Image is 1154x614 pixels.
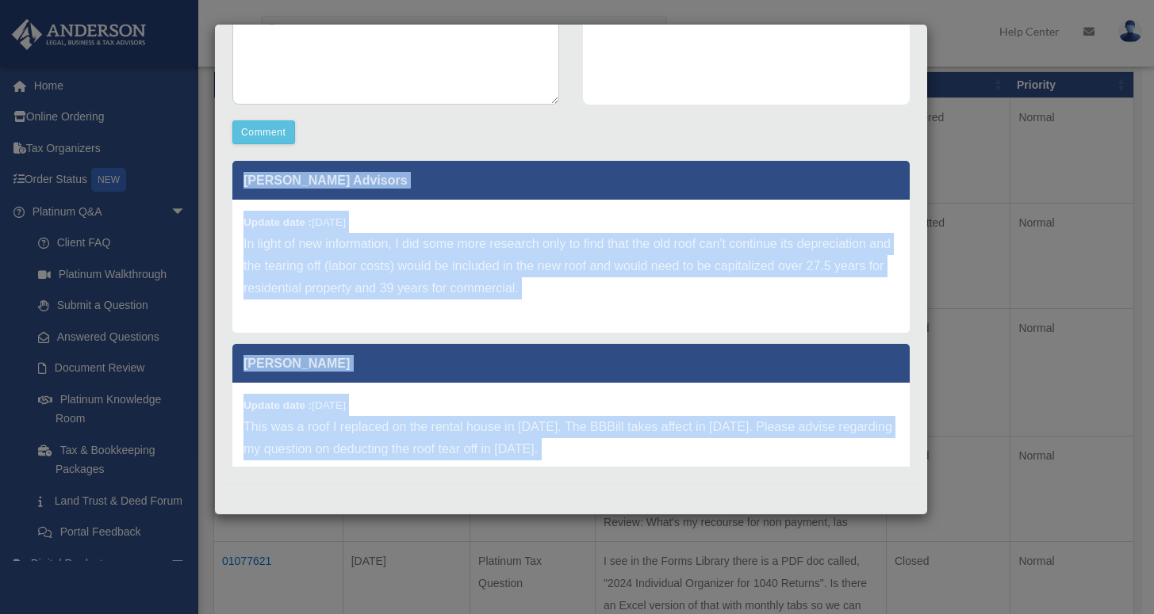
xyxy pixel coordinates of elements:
p: This was a roof I replaced on the rental house in [DATE]. The BBBill takes affect in [DATE]. Plea... [243,416,899,460]
small: [DATE] [243,216,346,228]
small: [DATE] [243,399,346,411]
p: [PERSON_NAME] [232,344,910,383]
b: Update date : [243,216,312,228]
button: Comment [232,120,295,144]
p: In light of new information, I did some more research only to find that the old roof can't contin... [243,233,899,299]
b: Update date : [243,399,312,411]
p: [PERSON_NAME] Advisors [232,161,910,200]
